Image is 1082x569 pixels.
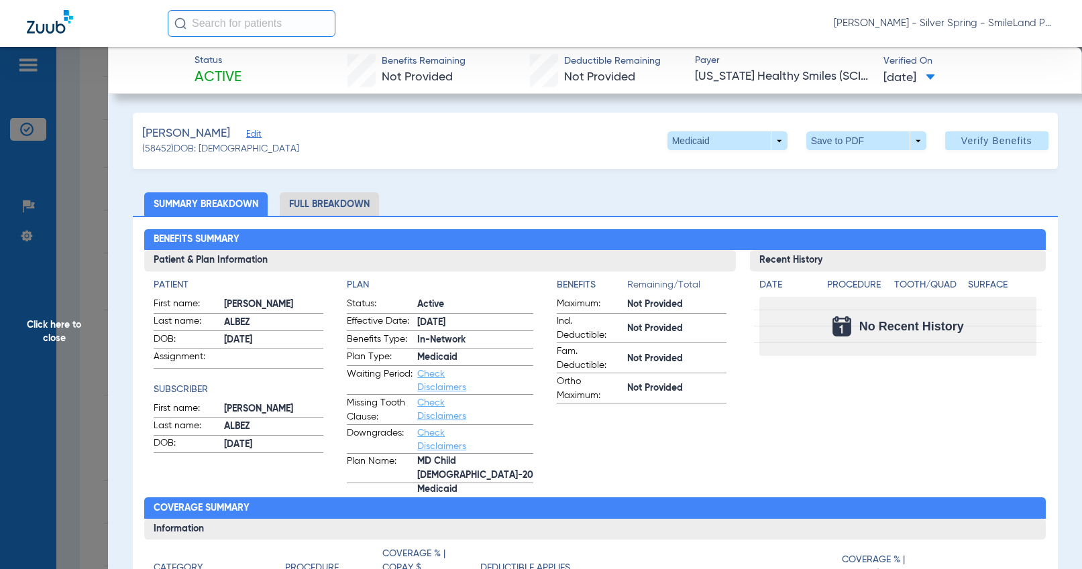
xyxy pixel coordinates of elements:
span: ALBEZ [224,420,323,434]
img: Calendar [832,316,851,336]
span: [PERSON_NAME] [224,298,323,312]
span: Medicaid [417,351,533,365]
img: Search Icon [174,17,186,29]
span: [DATE] [417,316,533,330]
h4: Patient [154,278,323,292]
span: Plan Name: [347,454,413,483]
span: Not Provided [564,71,635,83]
span: Waiting Period: [347,367,413,394]
span: In-Network [417,333,533,347]
span: Last name: [154,314,219,330]
span: Active [417,298,533,312]
li: Full Breakdown [280,192,379,216]
span: (58452) DOB: [DEMOGRAPHIC_DATA] [142,142,299,156]
span: Not Provided [627,322,726,336]
span: Not Provided [382,71,453,83]
h3: Recent History [750,250,1046,271]
a: Check Disclaimers [417,369,466,392]
span: Verify Benefits [961,135,1032,146]
h4: Plan [347,278,533,292]
span: Ortho Maximum: [557,375,623,403]
span: [DATE] [224,438,323,452]
li: Summary Breakdown [144,192,268,216]
button: Medicaid [667,131,788,150]
span: Effective Date: [347,314,413,330]
span: Deductible Remaining [564,54,661,68]
span: MD Child [DEMOGRAPHIC_DATA]-20 Medicaid [417,468,533,483]
span: Edit [246,129,258,142]
app-breakdown-title: Date [759,278,816,297]
button: Verify Benefits [945,131,1048,150]
span: First name: [154,401,219,418]
span: Verified On [883,54,1060,68]
span: Benefits Type: [347,332,413,349]
h4: Tooth/Quad [894,278,963,292]
span: Ind. Deductible: [557,314,623,342]
span: Not Provided [627,381,726,395]
span: No Recent History [859,320,964,333]
span: Plan Type: [347,350,413,366]
span: Status [195,54,241,68]
h3: Patient & Plan Information [144,250,736,271]
a: Check Disclaimers [417,428,466,451]
span: Remaining/Total [627,278,726,297]
h4: Subscriber [154,383,323,397]
app-breakdown-title: Surface [968,278,1037,297]
span: [PERSON_NAME] [142,125,230,142]
span: Assignment: [154,350,219,368]
span: Maximum: [557,297,623,313]
span: Missing Tooth Clause: [347,396,413,424]
h4: Date [759,278,816,292]
span: DOB: [154,332,219,349]
img: Zuub Logo [27,10,73,34]
span: [DATE] [224,333,323,347]
span: Not Provided [627,298,726,312]
h2: Coverage Summary [144,497,1046,519]
a: Check Disclaimers [417,398,466,421]
span: First name: [154,297,219,313]
h2: Benefits Summary [144,229,1046,251]
h4: Benefits [557,278,627,292]
span: Benefits Remaining [382,54,466,68]
span: [PERSON_NAME] [224,402,323,416]
span: Payer [695,54,871,68]
button: Save to PDF [806,131,926,150]
input: Search for patients [168,10,335,37]
span: Not Provided [627,352,726,366]
h4: Procedure [827,278,889,292]
span: Active [195,68,241,87]
span: Fam. Deductible: [557,344,623,373]
span: [DATE] [883,70,935,86]
app-breakdown-title: Tooth/Quad [894,278,963,297]
span: DOB: [154,436,219,452]
app-breakdown-title: Procedure [827,278,889,297]
span: ALBEZ [224,316,323,330]
span: [US_STATE] Healthy Smiles (SCION) [695,68,871,85]
span: [PERSON_NAME] - Silver Spring - SmileLand PD [834,17,1055,30]
span: Downgrades: [347,426,413,453]
app-breakdown-title: Benefits [557,278,627,297]
h3: Information [144,519,1046,540]
h4: Surface [968,278,1037,292]
span: Last name: [154,419,219,435]
span: Status: [347,297,413,313]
